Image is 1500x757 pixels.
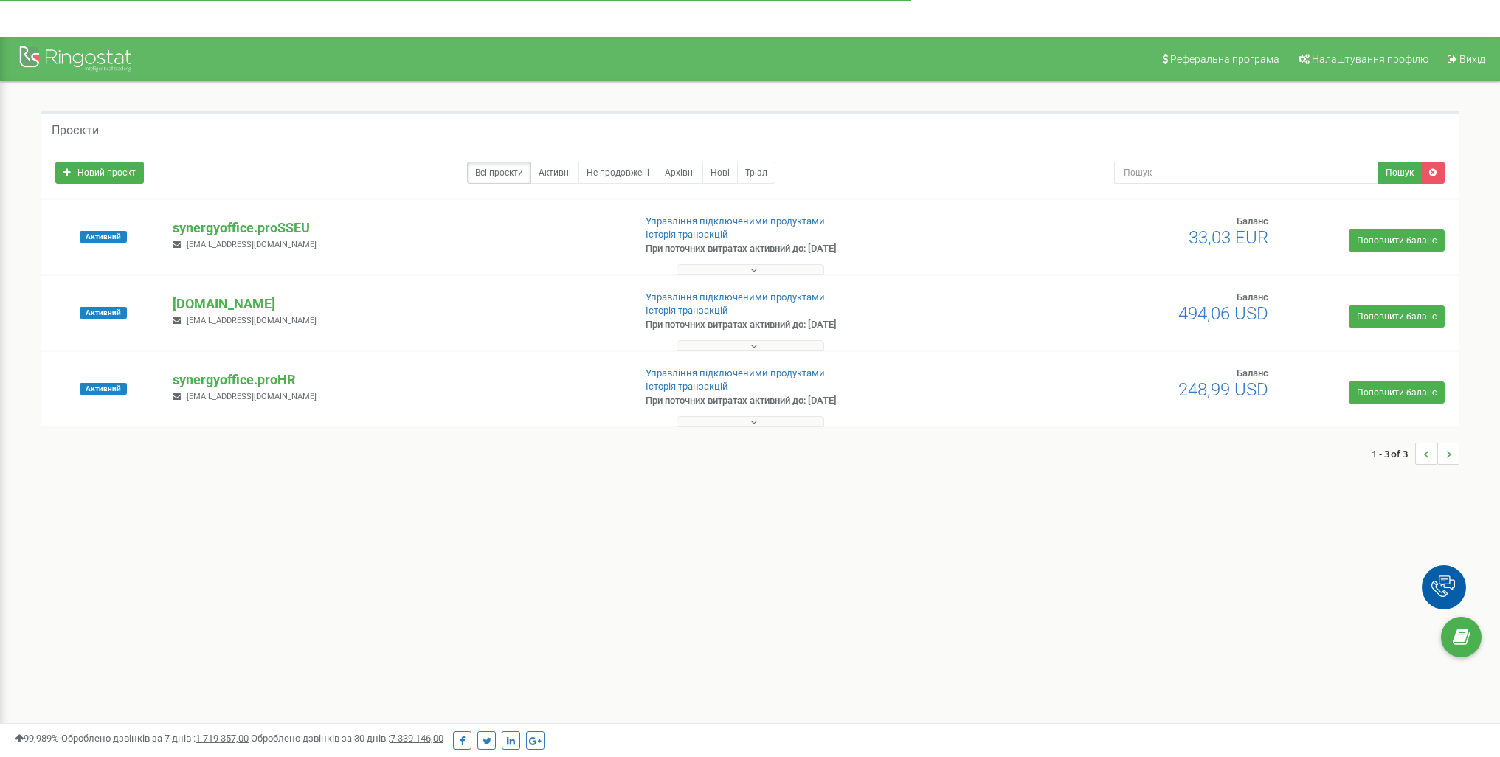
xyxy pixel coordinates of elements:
a: Тріал [737,162,775,184]
a: Налаштування профілю [1289,37,1436,81]
span: 248,99 USD [1178,379,1268,400]
span: Активний [80,383,127,395]
span: Налаштування профілю [1312,53,1428,65]
p: [DOMAIN_NAME] [173,294,621,314]
span: Оброблено дзвінків за 30 днів : [251,733,443,744]
h5: Проєкти [52,124,99,137]
a: Історія транзакцій [646,381,728,392]
a: Поповнити баланс [1349,305,1445,328]
iframe: Intercom live chat [1450,674,1485,709]
a: Новий проєкт [55,162,144,184]
nav: ... [1372,428,1459,480]
span: [EMAIL_ADDRESS][DOMAIN_NAME] [187,240,317,249]
a: Поповнити баланс [1349,229,1445,252]
span: Активний [80,307,127,319]
p: При поточних витратах активний до: [DATE] [646,242,976,256]
span: Активний [80,231,127,243]
span: Баланс [1237,367,1268,378]
a: Не продовжені [578,162,657,184]
a: Активні [530,162,579,184]
span: [EMAIL_ADDRESS][DOMAIN_NAME] [187,316,317,325]
a: Управління підключеними продуктами [646,291,825,303]
span: 1 - 3 of 3 [1372,443,1415,465]
span: Реферальна програма [1170,53,1279,65]
p: synergyoffice.proHR [173,370,621,390]
a: Всі проєкти [467,162,531,184]
button: Пошук [1378,162,1422,184]
span: [EMAIL_ADDRESS][DOMAIN_NAME] [187,392,317,401]
a: Управління підключеними продуктами [646,367,825,378]
a: Нові [702,162,738,184]
p: synergyoffice.proSSEU [173,218,621,238]
a: Вихід [1438,37,1493,81]
u: 7 339 146,00 [390,733,443,744]
a: Історія транзакцій [646,305,728,316]
span: 494,06 USD [1178,303,1268,324]
u: 1 719 357,00 [196,733,249,744]
span: 99,989% [15,733,59,744]
span: Баланс [1237,215,1268,227]
span: Баланс [1237,291,1268,303]
a: Поповнити баланс [1349,381,1445,404]
p: При поточних витратах активний до: [DATE] [646,318,976,332]
a: Управління підключеними продуктами [646,215,825,227]
a: Архівні [657,162,703,184]
span: 33,03 EUR [1189,227,1268,248]
a: Реферальна програма [1152,37,1287,81]
span: Оброблено дзвінків за 7 днів : [61,733,249,744]
span: Вихід [1459,53,1485,65]
input: Пошук [1114,162,1378,184]
a: Історія транзакцій [646,229,728,240]
p: При поточних витратах активний до: [DATE] [646,394,976,408]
